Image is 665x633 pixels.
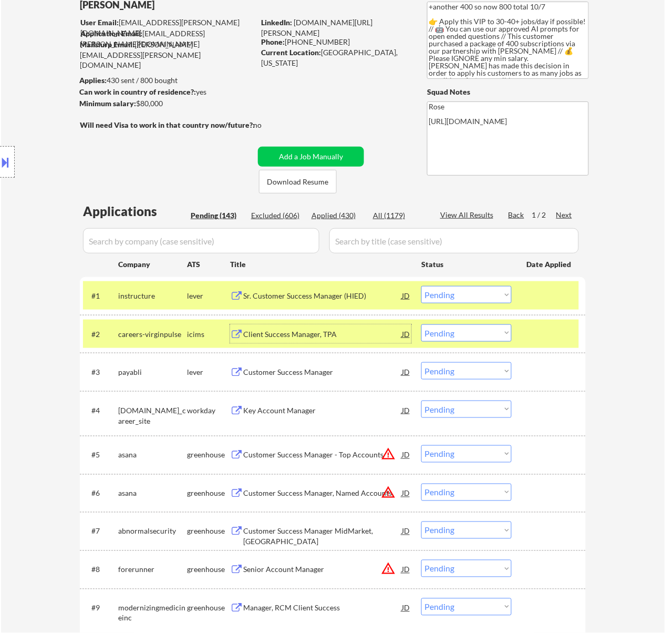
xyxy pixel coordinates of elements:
[261,37,410,47] div: [PHONE_NUMBER]
[91,488,110,499] div: #6
[91,405,110,416] div: #4
[401,286,411,305] div: JD
[187,259,230,270] div: ATS
[118,367,187,377] div: payabli
[91,450,110,461] div: #5
[187,603,230,614] div: greenhouse
[187,405,230,416] div: workday
[191,210,243,221] div: Pending (143)
[251,210,304,221] div: Excluded (606)
[243,291,402,301] div: Sr. Customer Success Manager (HIED)
[401,560,411,579] div: JD
[91,565,110,575] div: #8
[532,210,556,220] div: 1 / 2
[243,603,402,614] div: Manager, RCM Client Success
[261,37,285,46] strong: Phone:
[259,170,337,193] button: Download Resume
[118,405,187,426] div: [DOMAIN_NAME]_career_site
[118,488,187,499] div: asana
[401,362,411,381] div: JD
[91,526,110,537] div: #7
[80,28,254,49] div: [EMAIL_ADDRESS][PERSON_NAME][DOMAIN_NAME]
[118,603,187,624] div: modernizingmedicineinc
[118,259,187,270] div: Company
[187,329,230,340] div: icims
[258,147,364,167] button: Add a Job Manually
[261,18,372,37] a: [DOMAIN_NAME][URL][PERSON_NAME]
[118,291,187,301] div: instructure
[261,48,321,57] strong: Current Location:
[91,291,110,301] div: #1
[261,47,410,68] div: [GEOGRAPHIC_DATA], [US_STATE]
[187,367,230,377] div: lever
[80,40,134,49] strong: Mailslurp Email:
[401,401,411,420] div: JD
[261,18,292,27] strong: LinkedIn:
[91,329,110,340] div: #2
[401,598,411,617] div: JD
[118,526,187,537] div: abnormalsecurity
[83,228,319,253] input: Search by company (case sensitive)
[508,210,525,220] div: Back
[401,522,411,540] div: JD
[401,484,411,503] div: JD
[253,120,283,130] div: no
[80,18,119,27] strong: User Email:
[440,210,496,220] div: View All Results
[243,367,402,377] div: Customer Success Manager
[187,565,230,575] div: greenhouse
[243,329,402,340] div: Client Success Manager, TPA
[401,445,411,464] div: JD
[243,405,402,416] div: Key Account Manager
[421,254,512,273] div: Status
[80,17,254,38] div: [EMAIL_ADDRESS][PERSON_NAME][DOMAIN_NAME]
[527,259,573,270] div: Date Applied
[91,367,110,377] div: #3
[118,565,187,575] div: forerunner
[373,210,425,221] div: All (1179)
[243,488,402,499] div: Customer Success Manager, Named Accounts
[427,87,589,97] div: Squad Notes
[329,228,579,253] input: Search by title (case sensitive)
[187,488,230,499] div: greenhouse
[243,565,402,575] div: Senior Account Manager
[187,291,230,301] div: lever
[381,561,396,576] button: warning_amber
[187,450,230,461] div: greenhouse
[118,450,187,461] div: asana
[556,210,573,220] div: Next
[230,259,411,270] div: Title
[80,39,254,70] div: [PERSON_NAME][EMAIL_ADDRESS][PERSON_NAME][DOMAIN_NAME]
[243,526,402,547] div: Customer Success Manager MidMarket, [GEOGRAPHIC_DATA]
[311,210,364,221] div: Applied (430)
[80,29,142,38] strong: Application Email:
[243,450,402,461] div: Customer Success Manager - Top Accounts
[401,324,411,343] div: JD
[91,603,110,614] div: #9
[381,485,396,500] button: warning_amber
[118,329,187,340] div: careers-virginpulse
[187,526,230,537] div: greenhouse
[381,447,396,462] button: warning_amber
